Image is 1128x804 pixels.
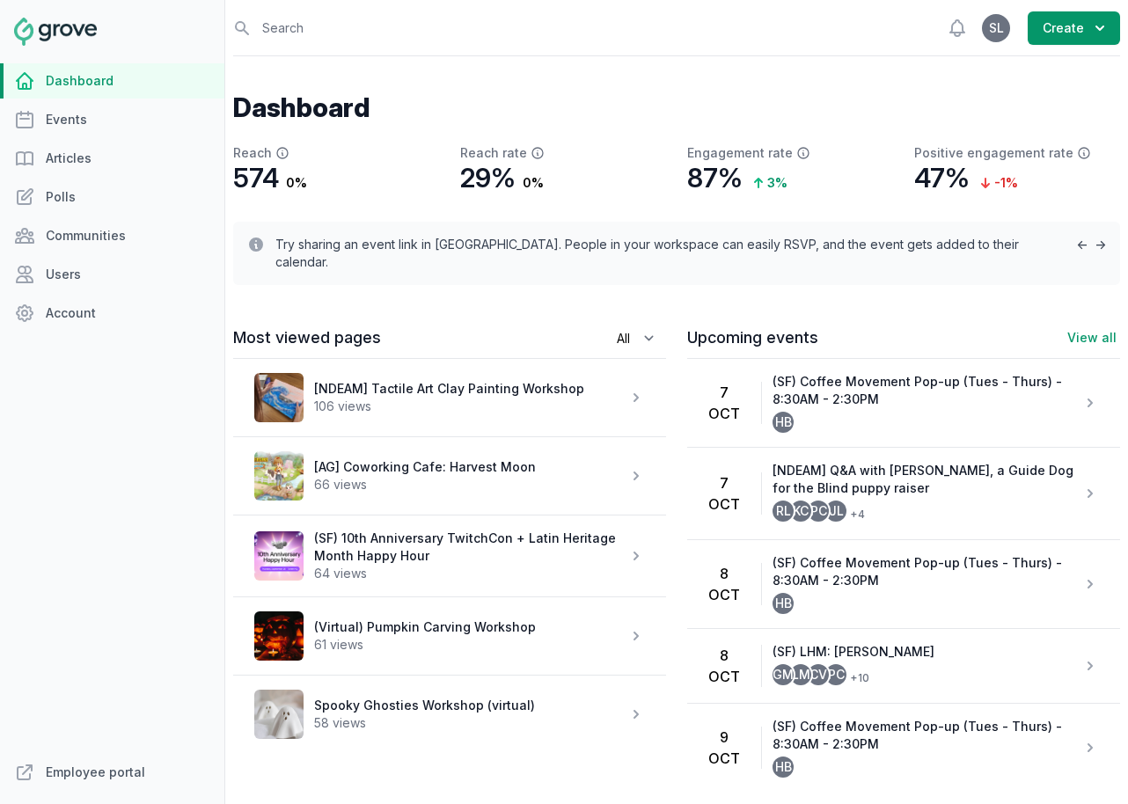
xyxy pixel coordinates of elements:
[829,505,844,517] span: JL
[720,472,729,493] h2: 7
[989,22,1004,34] span: SL
[773,373,1081,408] p: (SF) Coffee Movement Pop-up (Tues - Thurs) - 8:30AM - 2:30PM
[460,162,516,194] p: 29%
[687,327,1064,348] h3: Upcoming events
[977,174,1018,192] p: -1 %
[775,761,792,773] span: HB
[233,676,666,753] a: Spooky Ghosties Workshop (virtual)58 views
[914,144,1120,162] p: Positive engagement rate
[233,597,666,675] a: (Virtual) Pumpkin Carving Workshop61 views
[687,629,1120,703] a: 8Oct(SF) LHM: [PERSON_NAME]GMLMCVPC+10
[314,380,627,398] p: [NDEAM] Tactile Art Clay Painting Workshop
[687,359,1120,447] a: 7Oct(SF) Coffee Movement Pop-up (Tues - Thurs) - 8:30AM - 2:30PMHB
[773,669,794,681] span: GM
[523,174,544,192] p: 0 %
[314,458,627,476] p: [AG] Coworking Cafe: Harvest Moon
[792,669,810,681] span: LM
[314,697,627,714] p: Spooky Ghosties Workshop (virtual)
[1076,237,1088,252] span: ←
[314,398,627,415] p: 106 views
[750,174,787,192] p: 3 %
[775,597,792,610] span: HB
[460,144,666,162] p: Reach rate
[14,18,97,46] img: Grove
[1095,237,1106,252] span: →
[773,643,1081,661] p: (SF) LHM: [PERSON_NAME]
[687,540,1120,628] a: 8Oct(SF) Coffee Movement Pop-up (Tues - Thurs) - 8:30AM - 2:30PMHB
[314,565,627,582] p: 64 views
[314,714,627,732] p: 58 views
[773,554,1081,589] p: (SF) Coffee Movement Pop-up (Tues - Thurs) - 8:30AM - 2:30PM
[687,162,743,194] p: 87%
[286,174,307,192] p: 0 %
[773,462,1081,497] p: [NDEAM] Q&A with [PERSON_NAME], a Guide Dog for the Blind puppy raiser
[1064,329,1120,347] a: View all
[708,493,740,515] h3: Oct
[708,584,740,605] h3: Oct
[843,504,865,525] span: + 4
[314,618,627,636] p: (Virtual) Pumpkin Carving Workshop
[720,727,729,748] h2: 9
[720,645,729,666] h2: 8
[687,704,1120,792] a: 9Oct(SF) Coffee Movement Pop-up (Tues - Thurs) - 8:30AM - 2:30PMHB
[809,669,827,681] span: CV
[720,382,729,403] h2: 7
[233,359,666,436] a: [NDEAM] Tactile Art Clay Painting Workshop106 views
[708,666,740,687] h3: Oct
[708,748,740,769] h3: Oct
[233,91,1120,123] h1: Dashboard
[708,403,740,424] h3: Oct
[233,144,439,162] p: Reach
[914,162,970,194] p: 47%
[275,236,1055,271] p: Try sharing an event link in [GEOGRAPHIC_DATA]. People in your workspace can easily RSVP, and the...
[233,327,510,348] h3: Most viewed pages
[314,636,627,654] p: 61 views
[776,505,791,517] span: RL
[233,515,666,596] a: (SF) 10th Anniversary TwitchCon + Latin Heritage Month Happy Hour64 views
[687,448,1120,539] a: 7Oct[NDEAM] Q&A with [PERSON_NAME], a Guide Dog for the Blind puppy raiserRLKCPCJL+4
[233,437,666,515] a: [AG] Coworking Cafe: Harvest Moon66 views
[314,530,627,565] p: (SF) 10th Anniversary TwitchCon + Latin Heritage Month Happy Hour
[843,668,869,689] span: + 10
[773,718,1081,753] p: (SF) Coffee Movement Pop-up (Tues - Thurs) - 8:30AM - 2:30PM
[1028,11,1120,45] button: Create
[687,144,893,162] p: Engagement rate
[810,505,827,517] span: PC
[233,162,279,194] p: 574
[720,563,729,584] h2: 8
[775,416,792,428] span: HB
[982,14,1010,42] button: SL
[828,669,845,681] span: PC
[793,505,809,517] span: KC
[314,476,627,493] p: 66 views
